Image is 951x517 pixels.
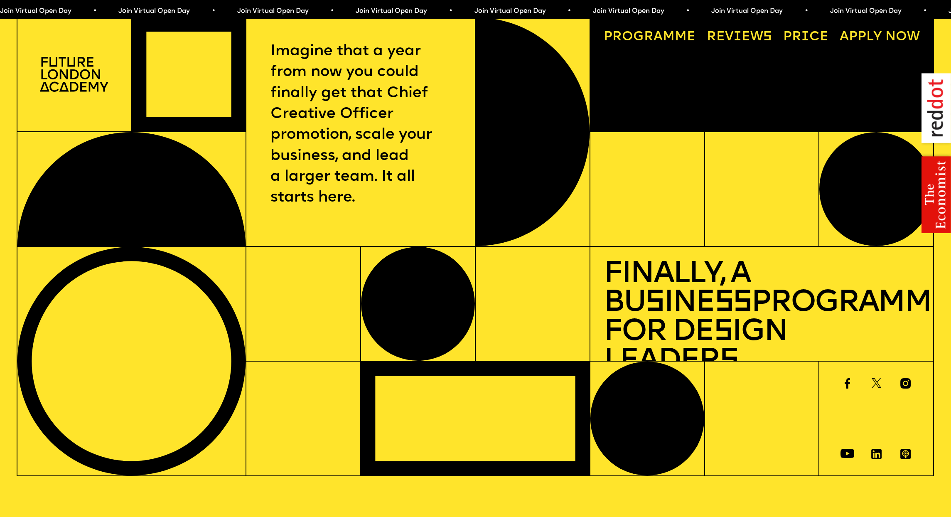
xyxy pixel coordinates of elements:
p: Imagine that a year from now you could finally get that Chief Creative Officer promotion, scale y... [270,41,451,209]
a: Price [777,24,835,50]
span: • [90,8,94,15]
span: • [209,8,213,15]
span: • [683,8,687,15]
span: s [720,346,738,377]
span: • [802,8,806,15]
a: Programme [597,24,702,50]
a: Apply now [833,24,927,50]
span: A [840,30,849,44]
a: Reviews [700,24,779,50]
span: • [920,8,924,15]
span: • [327,8,331,15]
span: • [446,8,450,15]
span: ss [715,288,752,318]
h1: Finally, a Bu ine Programme for De ign Leader [604,260,920,376]
span: s [714,317,732,347]
span: • [565,8,568,15]
span: s [645,288,663,318]
span: a [654,30,663,44]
